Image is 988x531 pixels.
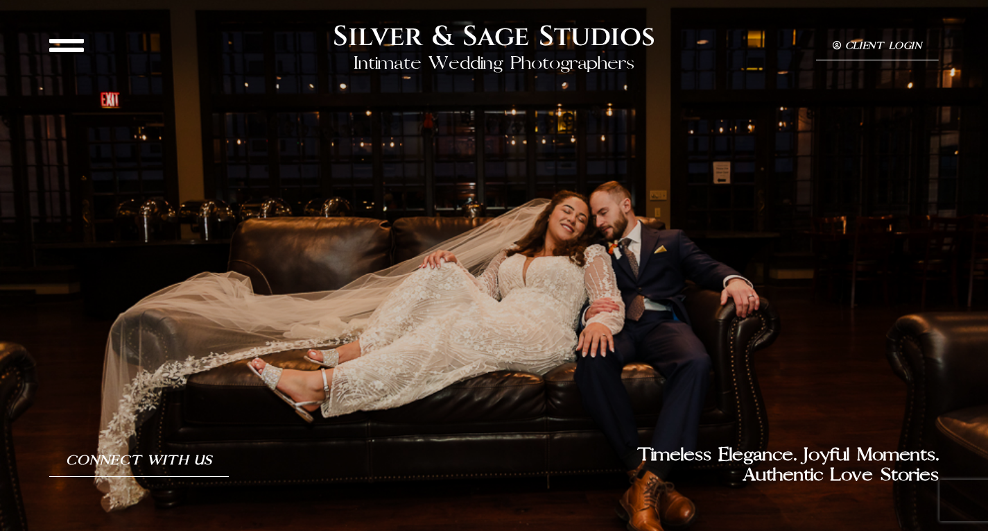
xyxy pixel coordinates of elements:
a: Client Login [816,33,939,60]
h2: Silver & Sage Studios [333,20,655,53]
span: Connect With Us [66,453,212,468]
a: Connect With Us [49,445,229,477]
h2: Timeless Elegance. Joyful Moments. Authentic Love Stories [494,445,939,485]
span: Client Login [845,41,922,51]
h2: Intimate Wedding Photographers [354,53,635,74]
